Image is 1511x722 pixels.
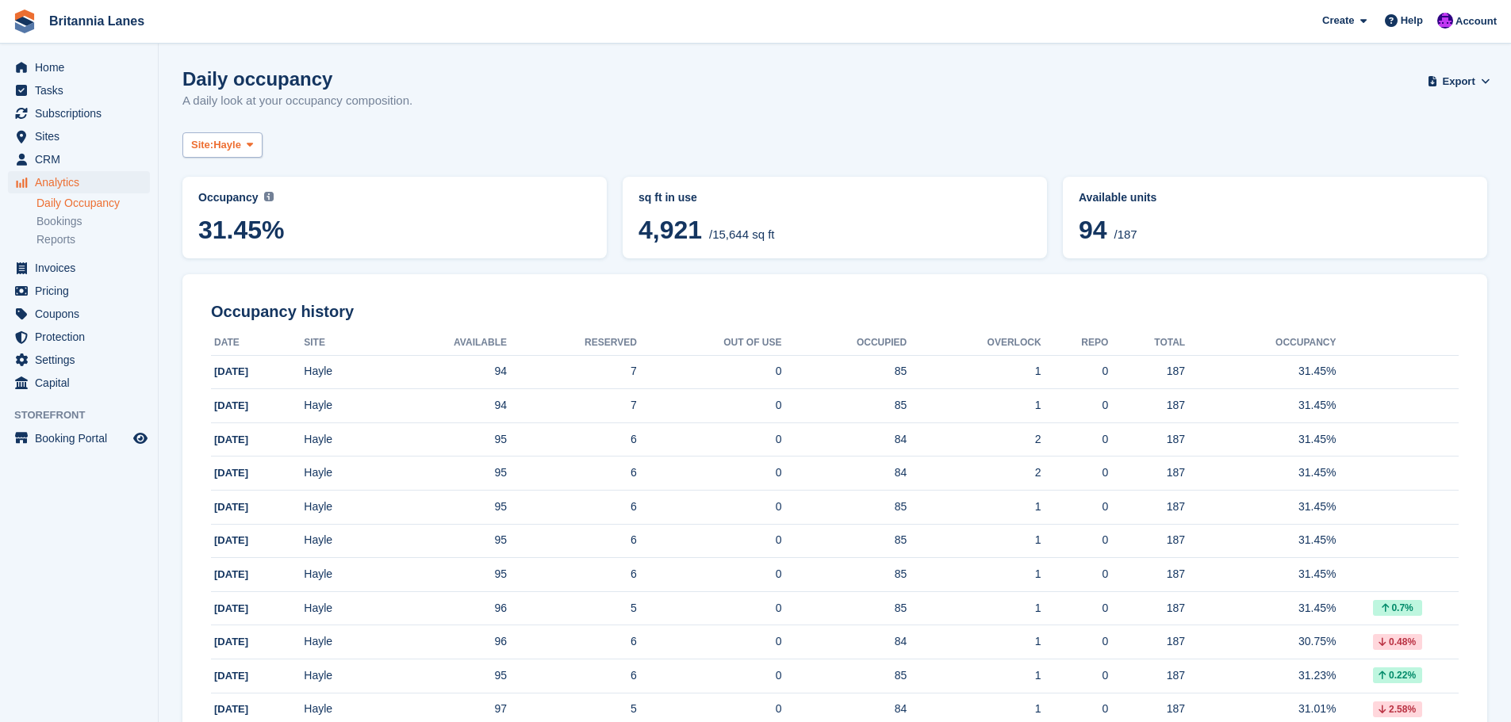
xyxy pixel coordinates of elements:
[374,389,507,423] td: 94
[782,363,907,380] div: 85
[507,330,637,356] th: Reserved
[907,397,1041,414] div: 1
[782,566,907,583] div: 85
[1401,13,1423,29] span: Help
[43,8,151,34] a: Britannia Lanes
[1373,701,1422,717] div: 2.58%
[907,532,1041,548] div: 1
[1108,330,1185,356] th: Total
[14,407,158,423] span: Storefront
[182,92,412,110] p: A daily look at your occupancy composition.
[374,558,507,592] td: 95
[8,148,150,170] a: menu
[374,491,507,525] td: 95
[907,499,1041,515] div: 1
[782,431,907,448] div: 84
[304,524,374,558] td: Hayle
[1185,491,1336,525] td: 31.45%
[1108,355,1185,389] td: 187
[35,326,130,348] span: Protection
[1373,600,1422,616] div: 0.7%
[35,349,130,371] span: Settings
[1041,566,1109,583] div: 0
[639,191,697,204] span: sq ft in use
[198,216,591,244] span: 31.45%
[1041,532,1109,548] div: 0
[35,148,130,170] span: CRM
[1185,591,1336,625] td: 31.45%
[374,422,507,457] td: 95
[35,257,130,279] span: Invoices
[507,389,637,423] td: 7
[36,232,150,247] a: Reports
[304,558,374,592] td: Hayle
[1185,330,1336,356] th: Occupancy
[782,397,907,414] div: 85
[374,625,507,659] td: 96
[507,355,637,389] td: 7
[374,591,507,625] td: 96
[8,125,150,147] a: menu
[782,701,907,717] div: 84
[191,137,213,153] span: Site:
[1373,634,1422,650] div: 0.48%
[8,427,150,449] a: menu
[1041,330,1109,356] th: Repo
[374,659,507,693] td: 95
[13,10,36,33] img: stora-icon-8386f47178a22dfd0bd8f6a31ec36ba5ce8667c1dd55bd0f319d3a0aa187defe.svg
[214,703,248,715] span: [DATE]
[182,68,412,90] h1: Daily occupancy
[304,659,374,693] td: Hayle
[1041,397,1109,414] div: 0
[1079,191,1156,204] span: Available units
[1108,625,1185,659] td: 187
[213,137,241,153] span: Hayle
[1041,363,1109,380] div: 0
[507,491,637,525] td: 6
[35,56,130,78] span: Home
[374,330,507,356] th: Available
[1185,558,1336,592] td: 31.45%
[507,625,637,659] td: 6
[374,355,507,389] td: 94
[8,79,150,101] a: menu
[214,534,248,546] span: [DATE]
[35,372,130,394] span: Capital
[8,349,150,371] a: menu
[8,372,150,394] a: menu
[304,491,374,525] td: Hayle
[1041,464,1109,481] div: 0
[1041,499,1109,515] div: 0
[8,102,150,124] a: menu
[36,196,150,211] a: Daily Occupancy
[304,330,374,356] th: Site
[1185,457,1336,491] td: 31.45%
[304,625,374,659] td: Hayle
[211,330,304,356] th: Date
[1041,633,1109,650] div: 0
[639,216,702,244] span: 4,921
[637,659,782,693] td: 0
[1041,600,1109,617] div: 0
[198,189,591,206] abbr: Current percentage of sq ft occupied
[304,457,374,491] td: Hayle
[637,491,782,525] td: 0
[1114,227,1137,241] span: /187
[1041,667,1109,684] div: 0
[374,457,507,491] td: 95
[304,355,374,389] td: Hayle
[637,389,782,423] td: 0
[1079,189,1471,206] abbr: Current percentage of units occupied or overlocked
[1185,659,1336,693] td: 31.23%
[1185,389,1336,423] td: 31.45%
[907,566,1041,583] div: 1
[214,670,248,682] span: [DATE]
[639,189,1031,206] abbr: Current breakdown of %{unit} occupied
[1185,625,1336,659] td: 30.75%
[907,431,1041,448] div: 2
[907,633,1041,650] div: 1
[35,171,130,193] span: Analytics
[304,422,374,457] td: Hayle
[214,467,248,479] span: [DATE]
[1108,659,1185,693] td: 187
